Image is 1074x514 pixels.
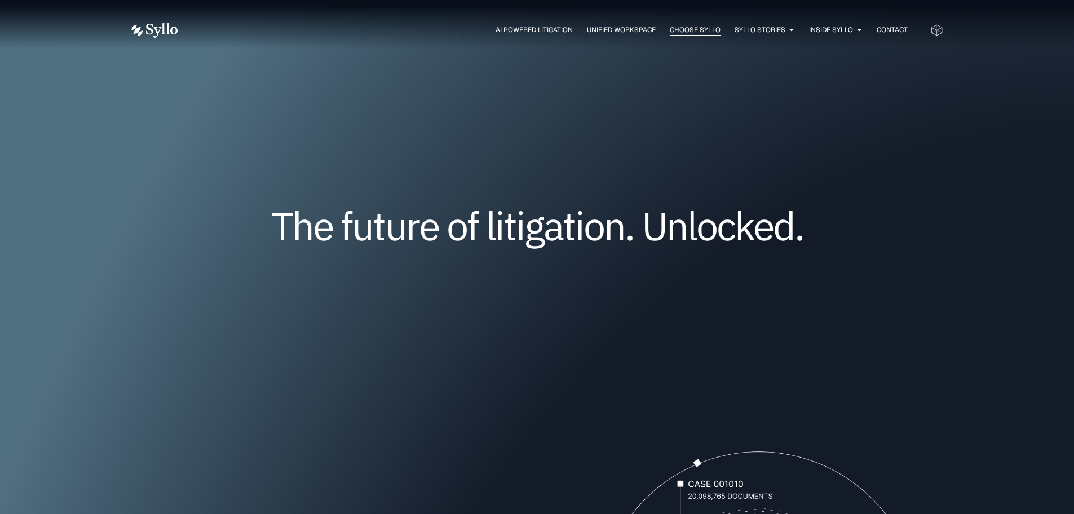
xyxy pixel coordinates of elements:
[670,25,721,35] a: Choose Syllo
[199,207,876,244] h1: The future of litigation. Unlocked.
[200,25,908,36] div: Menu Toggle
[496,25,573,35] a: AI Powered Litigation
[735,25,785,35] a: Syllo Stories
[809,25,853,35] a: Inside Syllo
[131,23,178,38] img: Vector
[587,25,656,35] a: Unified Workspace
[200,25,908,36] nav: Menu
[877,25,908,35] a: Contact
